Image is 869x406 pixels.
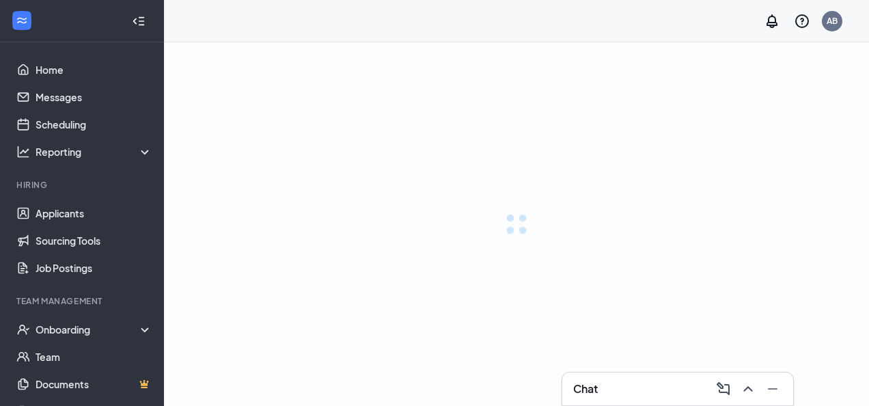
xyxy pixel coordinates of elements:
svg: QuestionInfo [794,13,810,29]
button: ChevronUp [736,378,758,400]
svg: ComposeMessage [715,381,732,397]
div: Onboarding [36,323,153,336]
a: Sourcing Tools [36,227,152,254]
div: Reporting [36,145,153,159]
svg: ChevronUp [740,381,756,397]
div: Team Management [16,295,150,307]
svg: WorkstreamLogo [15,14,29,27]
a: Scheduling [36,111,152,138]
div: AB [827,15,838,27]
a: Messages [36,83,152,111]
svg: Notifications [764,13,780,29]
button: ComposeMessage [711,378,733,400]
a: Applicants [36,200,152,227]
a: Job Postings [36,254,152,282]
div: Hiring [16,179,150,191]
button: Minimize [760,378,782,400]
svg: Collapse [132,14,146,28]
a: Team [36,343,152,370]
svg: Minimize [764,381,781,397]
a: Home [36,56,152,83]
h3: Chat [573,381,598,396]
svg: UserCheck [16,323,30,336]
svg: Analysis [16,145,30,159]
a: DocumentsCrown [36,370,152,398]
